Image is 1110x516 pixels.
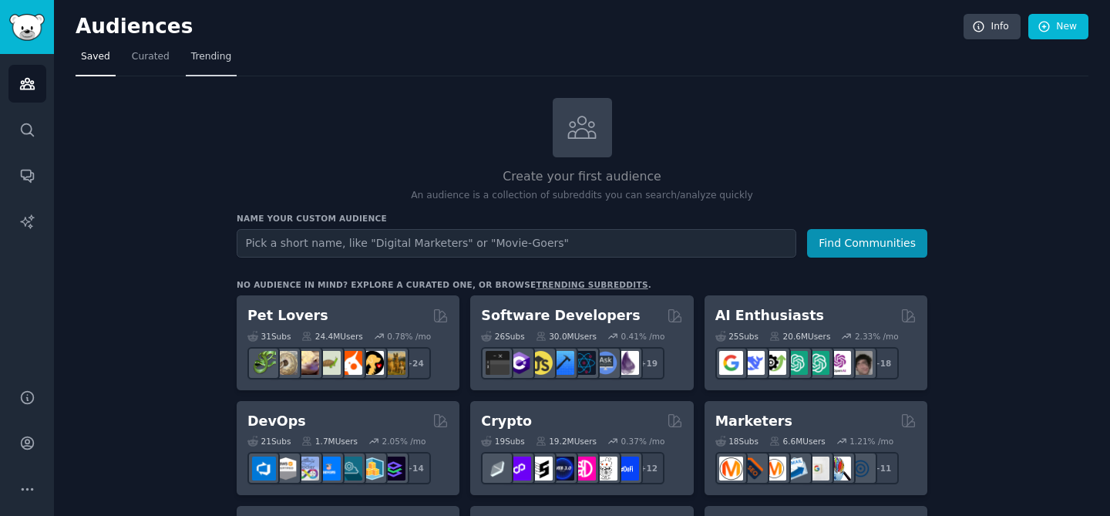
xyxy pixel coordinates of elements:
div: 19 Sub s [481,436,524,447]
div: 26 Sub s [481,331,524,342]
img: AskMarketing [762,457,786,481]
img: OpenAIDev [827,351,851,375]
img: DevOpsLinks [317,457,341,481]
img: learnjavascript [529,351,553,375]
div: + 14 [399,452,431,484]
img: 0xPolygon [507,457,531,481]
img: platformengineering [338,457,362,481]
div: + 11 [866,452,899,484]
img: Emailmarketing [784,457,808,481]
div: 20.6M Users [769,331,830,342]
img: chatgpt_promptDesign [784,351,808,375]
h2: Marketers [715,412,792,431]
img: azuredevops [252,457,276,481]
img: AWS_Certified_Experts [274,457,298,481]
div: 30.0M Users [536,331,597,342]
img: DeepSeek [741,351,765,375]
img: aws_cdk [360,457,384,481]
div: 1.21 % /mo [849,436,893,447]
div: 24.4M Users [301,331,362,342]
div: 19.2M Users [536,436,597,447]
div: 6.6M Users [769,436,826,447]
h2: Audiences [76,15,964,39]
img: leopardgeckos [295,351,319,375]
img: ballpython [274,351,298,375]
div: 2.33 % /mo [855,331,899,342]
img: CryptoNews [594,457,617,481]
h2: Software Developers [481,306,640,325]
a: trending subreddits [536,280,647,289]
img: content_marketing [719,457,743,481]
a: New [1028,14,1088,40]
div: + 24 [399,347,431,379]
div: 0.41 % /mo [621,331,665,342]
img: Docker_DevOps [295,457,319,481]
img: PlatformEngineers [382,457,405,481]
div: 25 Sub s [715,331,758,342]
div: 0.78 % /mo [387,331,431,342]
img: defiblockchain [572,457,596,481]
h3: Name your custom audience [237,213,927,224]
img: elixir [615,351,639,375]
img: defi_ [615,457,639,481]
img: GummySearch logo [9,14,45,41]
img: GoogleGeminiAI [719,351,743,375]
img: web3 [550,457,574,481]
h2: Crypto [481,412,532,431]
input: Pick a short name, like "Digital Marketers" or "Movie-Goers" [237,229,796,258]
img: MarketingResearch [827,457,851,481]
h2: DevOps [247,412,306,431]
div: 18 Sub s [715,436,758,447]
h2: Pet Lovers [247,306,328,325]
h2: AI Enthusiasts [715,306,824,325]
img: turtle [317,351,341,375]
img: herpetology [252,351,276,375]
img: iOSProgramming [550,351,574,375]
div: No audience in mind? Explore a curated one, or browse . [237,279,651,290]
div: + 19 [632,347,664,379]
span: Trending [191,50,231,64]
img: googleads [806,457,829,481]
img: csharp [507,351,531,375]
div: + 12 [632,452,664,484]
span: Saved [81,50,110,64]
div: 2.05 % /mo [382,436,426,447]
a: Saved [76,45,116,76]
img: reactnative [572,351,596,375]
img: ethfinance [486,457,510,481]
div: 1.7M Users [301,436,358,447]
img: AItoolsCatalog [762,351,786,375]
a: Info [964,14,1021,40]
div: 31 Sub s [247,331,291,342]
div: 0.37 % /mo [621,436,665,447]
div: 21 Sub s [247,436,291,447]
img: OnlineMarketing [849,457,873,481]
img: cockatiel [338,351,362,375]
div: + 18 [866,347,899,379]
p: An audience is a collection of subreddits you can search/analyze quickly [237,189,927,203]
img: AskComputerScience [594,351,617,375]
span: Curated [132,50,170,64]
img: bigseo [741,457,765,481]
img: software [486,351,510,375]
img: chatgpt_prompts_ [806,351,829,375]
h2: Create your first audience [237,167,927,187]
img: dogbreed [382,351,405,375]
img: PetAdvice [360,351,384,375]
a: Trending [186,45,237,76]
img: ethstaker [529,457,553,481]
img: ArtificalIntelligence [849,351,873,375]
a: Curated [126,45,175,76]
button: Find Communities [807,229,927,258]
